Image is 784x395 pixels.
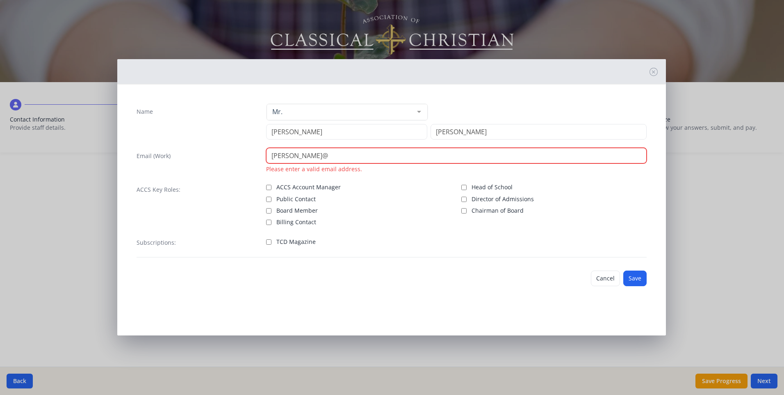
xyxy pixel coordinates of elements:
[266,220,271,225] input: Billing Contact
[472,195,534,203] span: Director of Admissions
[137,186,180,194] label: ACCS Key Roles:
[266,148,647,163] input: contact@site.com
[276,238,316,246] span: TCD Magazine
[591,271,620,286] button: Cancel
[461,185,467,190] input: Head of School
[266,165,647,173] div: Please enter a valid email address.
[137,239,176,247] label: Subscriptions:
[266,185,271,190] input: ACCS Account Manager
[461,208,467,214] input: Chairman of Board
[276,183,341,191] span: ACCS Account Manager
[266,208,271,214] input: Board Member
[276,207,318,215] span: Board Member
[266,239,271,245] input: TCD Magazine
[472,183,513,191] span: Head of School
[270,108,411,116] span: Mr.
[623,271,647,286] button: Save
[137,108,153,116] label: Name
[276,218,316,226] span: Billing Contact
[266,124,427,140] input: First Name
[266,197,271,202] input: Public Contact
[137,152,171,160] label: Email (Work)
[276,195,316,203] span: Public Contact
[461,197,467,202] input: Director of Admissions
[431,124,647,140] input: Last Name
[472,207,524,215] span: Chairman of Board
